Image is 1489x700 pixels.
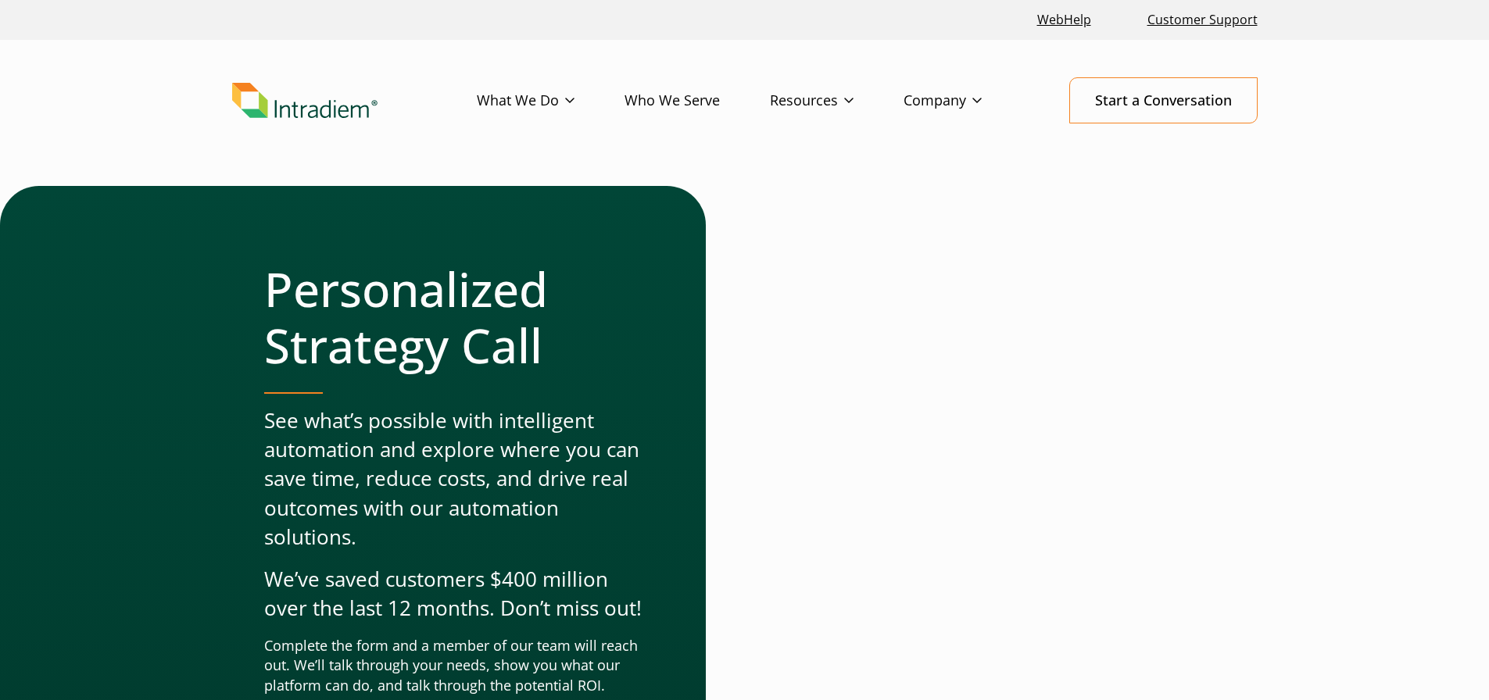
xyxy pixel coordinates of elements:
[904,78,1032,123] a: Company
[264,565,643,623] p: We’ve saved customers $400 million over the last 12 months. Don’t miss out!
[1141,3,1264,37] a: Customer Support
[264,261,643,373] h1: Personalized Strategy Call
[232,83,477,119] a: Link to homepage of Intradiem
[264,636,643,697] p: Complete the form and a member of our team will reach out. We’ll talk through your needs, show yo...
[770,78,904,123] a: Resources
[264,406,643,552] p: See what’s possible with intelligent automation and explore where you can save time, reduce costs...
[232,83,378,119] img: Intradiem
[625,78,770,123] a: Who We Serve
[477,78,625,123] a: What We Do
[1031,3,1097,37] a: Link opens in a new window
[1069,77,1258,123] a: Start a Conversation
